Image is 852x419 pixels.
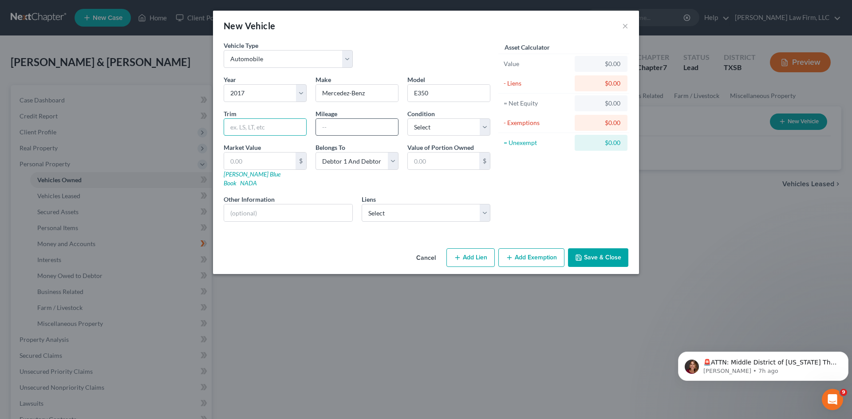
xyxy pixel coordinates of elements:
input: ex. LS, LT, etc [224,119,306,136]
div: $0.00 [582,118,620,127]
span: 9 [840,389,847,396]
label: Mileage [316,109,337,118]
button: Add Lien [446,248,495,267]
div: = Net Equity [504,99,571,108]
input: 0.00 [408,153,479,169]
button: Add Exemption [498,248,564,267]
label: Other Information [224,195,275,204]
a: [PERSON_NAME] Blue Book [224,170,280,187]
div: $0.00 [582,79,620,88]
span: Make [316,76,331,83]
label: Year [224,75,236,84]
label: Vehicle Type [224,41,258,50]
button: Save & Close [568,248,628,267]
label: Trim [224,109,237,118]
div: Value [504,59,571,68]
label: Value of Portion Owned [407,143,474,152]
div: = Unexempt [504,138,571,147]
input: 0.00 [224,153,296,169]
label: Condition [407,109,435,118]
div: - Exemptions [504,118,571,127]
label: Market Value [224,143,261,152]
input: ex. Altima [408,85,490,102]
div: $0.00 [582,138,620,147]
div: - Liens [504,79,571,88]
div: $0.00 [582,99,620,108]
iframe: Intercom notifications message [674,333,852,395]
div: $ [479,153,490,169]
div: $0.00 [582,59,620,68]
div: $ [296,153,306,169]
input: ex. Nissan [316,85,398,102]
a: NADA [240,179,257,187]
label: Liens [362,195,376,204]
button: Cancel [409,249,443,267]
button: × [622,20,628,31]
label: Model [407,75,425,84]
label: Asset Calculator [505,43,550,52]
input: (optional) [224,204,352,221]
iframe: Intercom live chat [822,389,843,410]
div: New Vehicle [224,20,275,32]
input: -- [316,119,398,136]
span: Belongs To [316,144,345,151]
